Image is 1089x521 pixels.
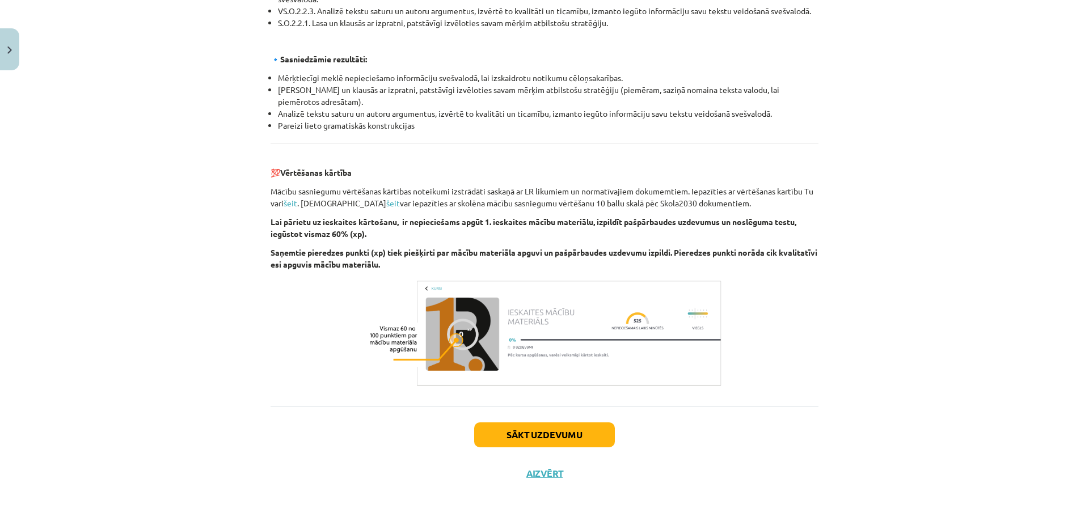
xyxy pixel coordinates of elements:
li: S.O.2.2.1. Lasa un klausās ar izpratni, patstāvīgi izvēloties savam mērķim atbilstošu stratēģiju. [278,17,818,29]
button: Sākt uzdevumu [474,422,615,447]
b: Vērtēšanas kārtība [280,167,352,177]
b: Lai pārietu uz ieskaites kārtošanu, ir nepieciešams apgūt 1. ieskaites mācību materiālu, izpildīt... [271,217,796,239]
li: [PERSON_NAME] un klausās ar izpratni, patstāvīgi izvēloties savam mērķim atbilstošu stratēģiju (p... [278,84,818,108]
a: šeit [386,198,400,208]
button: Aizvērt [523,468,566,479]
p: 💯 [271,155,818,179]
p: Mācību sasniegumu vērtēšanas kārtības noteikumi izstrādāti saskaņā ar LR likumiem un normatīvajie... [271,185,818,209]
img: icon-close-lesson-0947bae3869378f0d4975bcd49f059093ad1ed9edebbc8119c70593378902aed.svg [7,46,12,54]
a: šeit [284,198,297,208]
li: Mērķtiecīgi meklē nepieciešamo informāciju svešvalodā, lai izskaidrotu notikumu cēloņsakarības. [278,72,818,84]
li: Analizē tekstu saturu un autoru argumentus, izvērtē to kvalitāti un ticamību, izmanto iegūto info... [278,108,818,120]
strong: Sasniedzāmie rezultāti: [280,54,367,64]
li: VS.O.2.2.3. Analizē tekstu saturu un autoru argumentus, izvērtē to kvalitāti un ticamību, izmanto... [278,5,818,17]
p: 🔹 [271,53,818,65]
b: Saņemtie pieredzes punkti (xp) tiek piešķirti par mācību materiāla apguvi un pašpārbaudes uzdevum... [271,247,817,269]
li: Pareizi lieto gramatiskās konstrukcijas [278,120,818,132]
